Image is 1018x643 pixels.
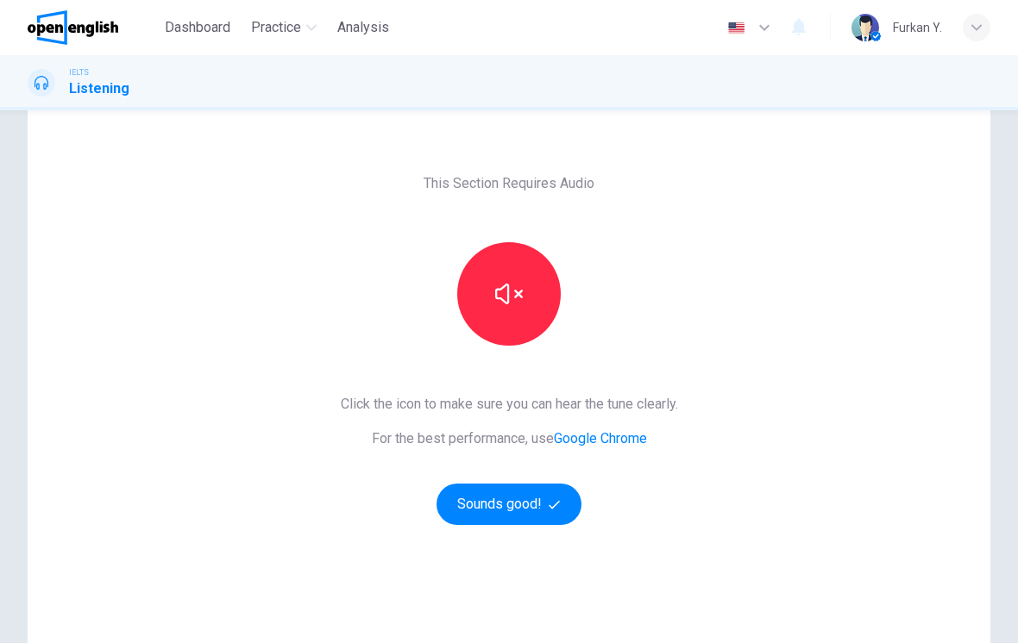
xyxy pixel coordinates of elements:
button: Dashboard [158,12,237,43]
span: For the best performance, use [341,428,678,449]
span: IELTS [69,66,89,78]
img: OpenEnglish logo [28,10,118,45]
button: Sounds good! [437,484,581,525]
span: Analysis [337,17,389,38]
button: Analysis [330,12,396,43]
span: Dashboard [165,17,230,38]
img: Profile picture [851,14,879,41]
div: Furkan Y. [893,17,942,38]
button: Practice [244,12,324,43]
span: Click the icon to make sure you can hear the tune clearly. [341,394,678,415]
a: Google Chrome [554,430,647,446]
a: OpenEnglish logo [28,10,158,45]
span: This Section Requires Audio [424,173,594,194]
img: en [726,22,747,34]
h1: Listening [69,78,129,99]
span: Practice [251,17,301,38]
